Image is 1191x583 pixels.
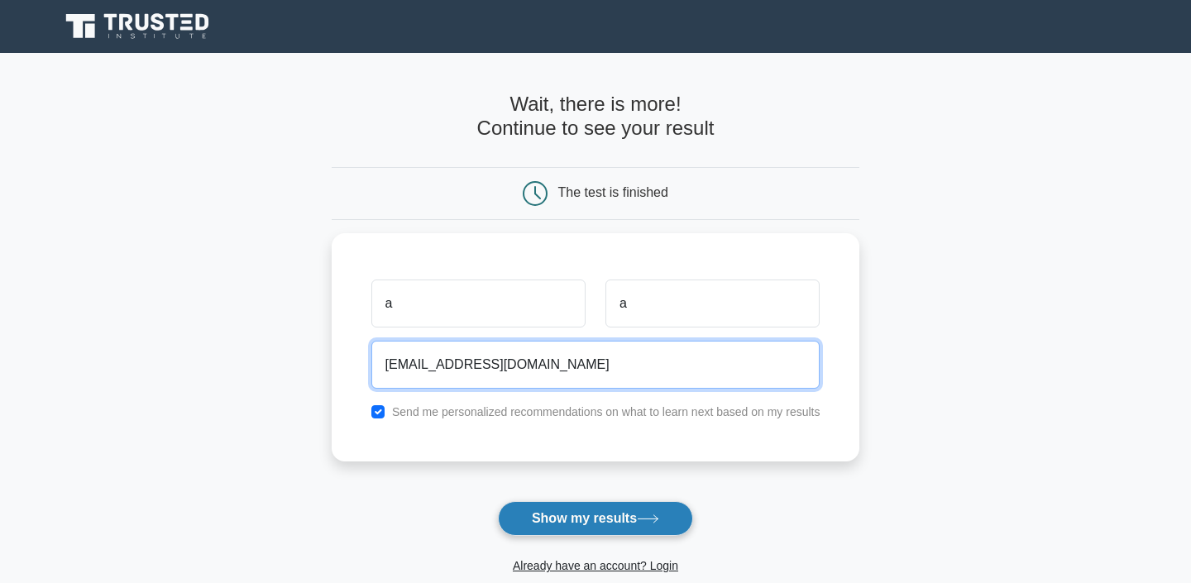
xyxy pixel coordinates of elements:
a: Already have an account? Login [513,559,678,572]
input: Email [371,341,820,389]
div: The test is finished [558,185,668,199]
input: Last name [605,280,820,327]
label: Send me personalized recommendations on what to learn next based on my results [392,405,820,418]
h4: Wait, there is more! Continue to see your result [332,93,860,141]
input: First name [371,280,586,327]
button: Show my results [498,501,693,536]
